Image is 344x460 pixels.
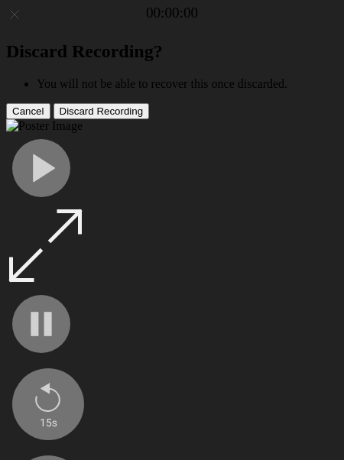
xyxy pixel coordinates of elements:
[6,119,83,133] img: Poster Image
[6,41,338,62] h2: Discard Recording?
[54,103,150,119] button: Discard Recording
[37,77,338,91] li: You will not be able to recover this once discarded.
[146,5,198,21] a: 00:00:00
[6,103,50,119] button: Cancel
